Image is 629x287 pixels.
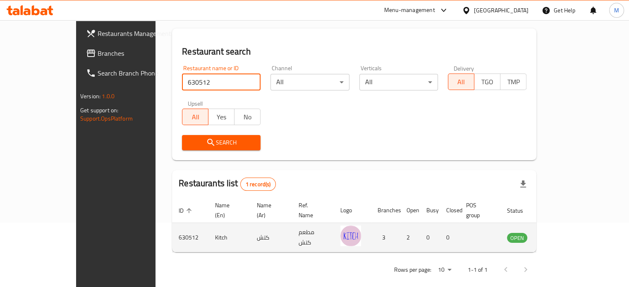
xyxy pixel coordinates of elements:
span: Restaurants Management [98,28,175,38]
p: Rows per page: [394,265,431,275]
span: 1.0.0 [102,91,115,102]
div: [GEOGRAPHIC_DATA] [474,6,529,15]
span: POS group [466,200,490,220]
a: Support.OpsPlatform [80,113,133,124]
button: TGO [474,74,500,90]
td: مطعم كتش [292,223,334,252]
td: 3 [371,223,400,252]
th: Branches [371,198,400,223]
span: 1 record(s) [241,180,276,188]
span: TMP [504,76,523,88]
h2: Restaurant search [182,45,526,58]
button: TMP [500,74,526,90]
th: Logo [334,198,371,223]
th: Closed [440,198,459,223]
h2: Restaurants list [179,177,276,191]
span: All [186,111,205,123]
span: Branches [98,48,175,58]
a: Search Branch Phone [79,63,181,83]
span: Name (Ar) [257,200,282,220]
span: Yes [212,111,231,123]
p: 1-1 of 1 [468,265,488,275]
input: Search for restaurant name or ID.. [182,74,261,90]
label: Upsell [188,100,203,106]
button: Yes [208,109,234,125]
td: كتش [250,223,292,252]
td: 0 [440,223,459,252]
button: Search [182,135,261,150]
span: No [238,111,257,123]
span: OPEN [507,233,527,243]
a: Restaurants Management [79,24,181,43]
td: Kitch [208,223,250,252]
div: Export file [513,174,533,194]
img: Kitch [340,225,361,246]
span: Search [189,138,254,148]
button: No [234,109,261,125]
span: Get support on: [80,105,118,116]
th: Open [400,198,420,223]
span: Search Branch Phone [98,68,175,78]
div: Menu-management [384,5,435,15]
span: Version: [80,91,100,102]
span: Ref. Name [299,200,324,220]
button: All [182,109,208,125]
th: Busy [420,198,440,223]
button: All [448,74,474,90]
div: All [359,74,438,90]
td: 630512 [172,223,208,252]
span: Status [507,206,534,216]
span: Name (En) [215,200,240,220]
div: All [270,74,349,90]
a: Branches [79,43,181,63]
span: All [452,76,471,88]
table: enhanced table [172,198,572,252]
span: ID [179,206,194,216]
div: Rows per page: [435,264,454,276]
span: TGO [478,76,497,88]
div: Total records count [240,178,276,191]
span: M [614,6,619,15]
td: 0 [420,223,440,252]
label: Delivery [454,65,474,71]
td: 2 [400,223,420,252]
